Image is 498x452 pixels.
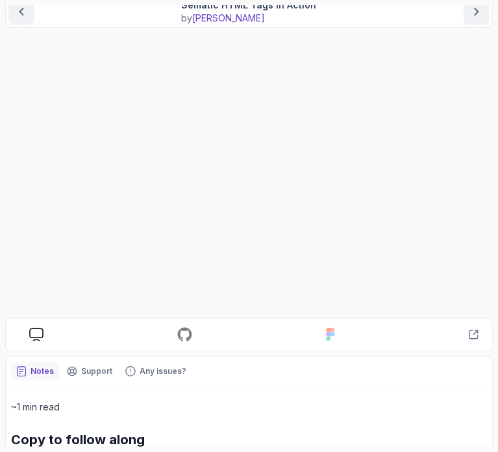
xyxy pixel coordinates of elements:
[62,362,118,380] button: Support button
[81,366,112,377] p: Support
[120,362,192,380] button: Feedback button
[11,431,487,449] h2: Copy to follow along
[11,399,487,415] p: ~1 min read
[31,366,54,377] p: Notes
[140,366,186,377] p: Any issues?
[193,12,266,23] span: [PERSON_NAME]
[11,362,59,380] button: notes button
[19,328,54,341] a: course slides
[182,12,317,25] p: by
